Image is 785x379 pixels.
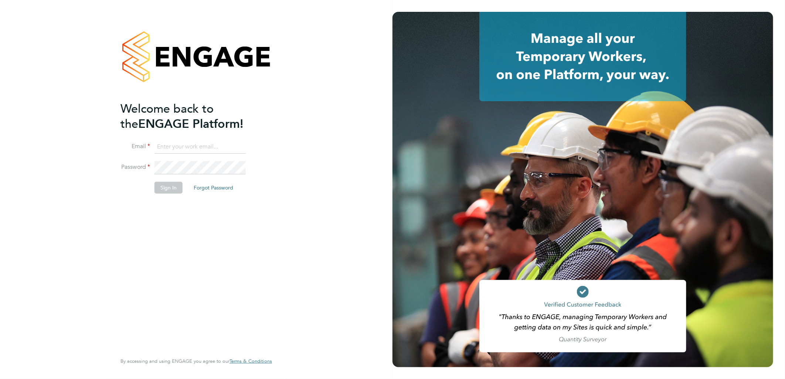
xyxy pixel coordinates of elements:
[230,358,272,364] a: Terms & Conditions
[120,358,272,364] span: By accessing and using ENGAGE you agree to our
[154,140,246,154] input: Enter your work email...
[154,182,183,194] button: Sign In
[230,358,272,364] span: Terms & Conditions
[120,143,150,150] label: Email
[120,102,214,131] span: Welcome back to the
[120,101,265,132] h2: ENGAGE Platform!
[120,163,150,171] label: Password
[188,182,239,194] button: Forgot Password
